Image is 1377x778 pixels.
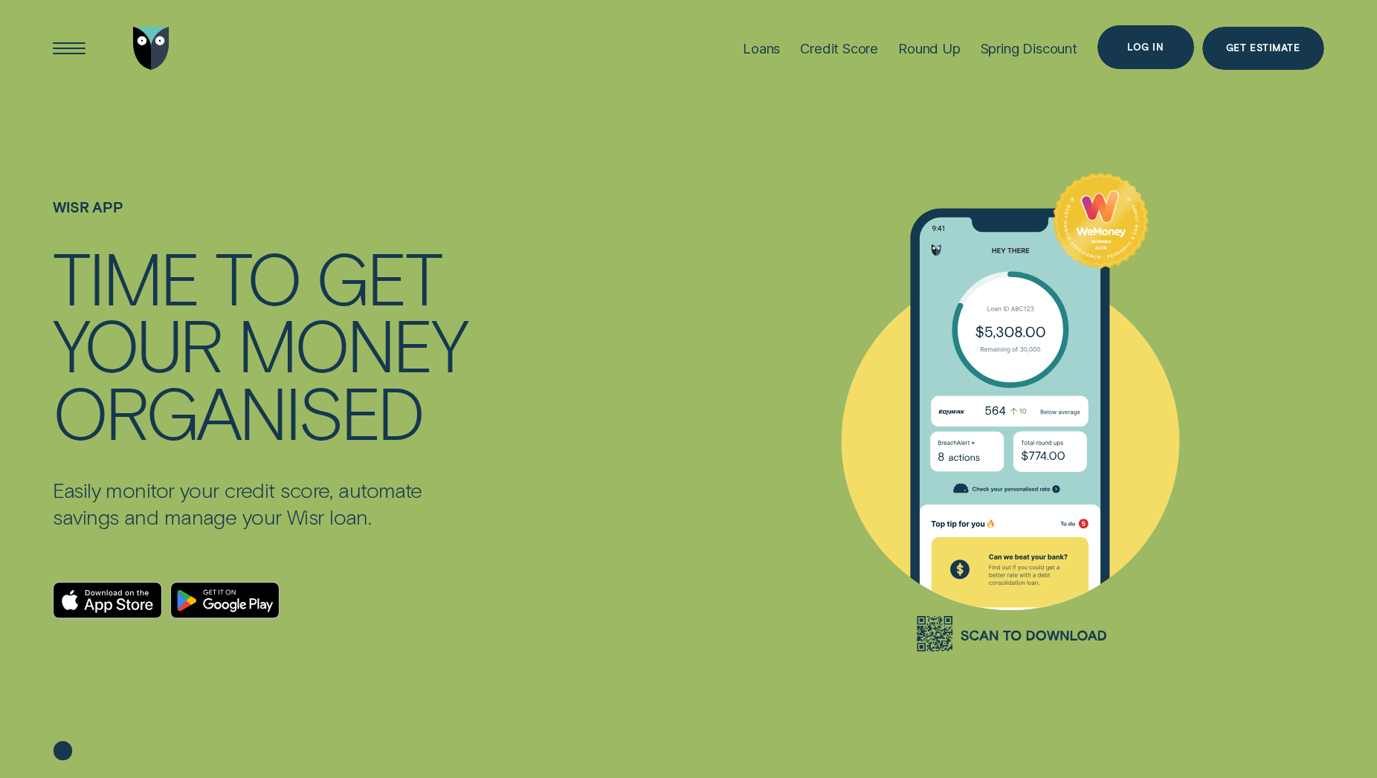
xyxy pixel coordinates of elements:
a: Android App on Google Play [170,582,280,619]
div: TO [215,244,299,311]
button: Log in [1097,25,1194,68]
div: GET [316,244,440,311]
a: Download on the App Store [53,582,162,619]
a: Get Estimate [1202,27,1324,70]
button: Open Menu [48,27,91,70]
h1: WISR APP [53,199,471,243]
div: MONEY [237,311,465,378]
div: Credit Score [800,40,878,56]
div: Spring Discount [981,40,1077,56]
div: Loans [743,40,780,56]
img: Wisr [133,27,170,70]
div: ORGANISED [53,378,422,446]
h4: TIME TO GET YOUR MONEY ORGANISED [53,244,471,446]
p: Easily monitor your credit score, automate savings and manage your Wisr loan. [53,477,471,529]
div: Round Up [898,40,961,56]
div: TIME [53,244,198,311]
div: Log in [1127,43,1164,51]
div: YOUR [53,311,220,378]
